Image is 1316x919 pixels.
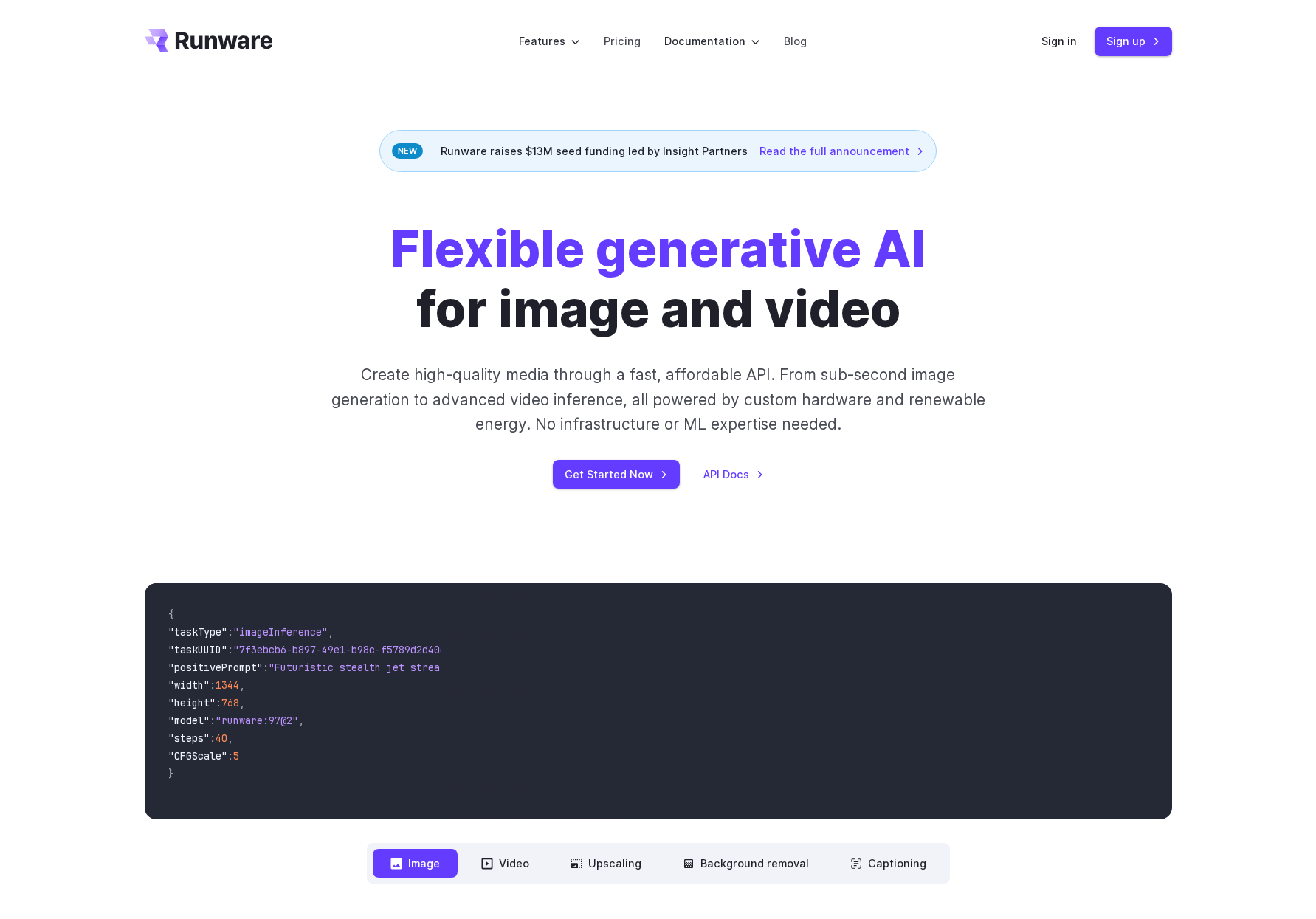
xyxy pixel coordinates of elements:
span: "Futuristic stealth jet streaking through a neon-lit cityscape with glowing purple exhaust" [269,661,806,674]
a: Get Started Now [553,460,680,489]
a: Read the full announcement [759,142,924,159]
span: , [227,732,233,745]
span: "positivePrompt" [168,661,263,674]
a: Blog [784,32,807,49]
span: "runware:97@2" [216,714,298,727]
span: : [210,678,216,692]
label: Features [519,32,580,49]
a: Go to / [145,29,273,52]
span: 40 [216,732,227,745]
span: 1344 [216,678,239,692]
span: : [227,625,233,639]
label: Documentation [664,32,760,49]
span: "7f3ebcb6-b897-49e1-b98c-f5789d2d40d7" [233,643,458,656]
span: "imageInference" [233,625,328,639]
span: : [216,696,221,709]
span: 5 [233,749,239,763]
span: "taskUUID" [168,643,227,656]
h1: for image and video [390,219,926,339]
strong: Flexible generative AI [390,218,926,279]
button: Image [373,849,458,878]
a: Sign in [1041,32,1077,49]
button: Upscaling [553,849,659,878]
span: , [298,714,304,727]
span: : [263,661,269,674]
span: : [227,749,233,763]
span: "model" [168,714,210,727]
div: Runware raises $13M seed funding led by Insight Partners [379,130,937,172]
a: Sign up [1095,27,1172,55]
span: } [168,767,174,780]
span: , [328,625,334,639]
span: { [168,607,174,621]
span: , [239,696,245,709]
span: "height" [168,696,216,709]
span: : [210,714,216,727]
span: "CFGScale" [168,749,227,763]
button: Background removal [665,849,827,878]
span: "steps" [168,732,210,745]
button: Captioning [833,849,944,878]
a: API Docs [703,466,764,483]
span: 768 [221,696,239,709]
span: "width" [168,678,210,692]
span: : [210,732,216,745]
span: , [239,678,245,692]
span: : [227,643,233,656]
span: "taskType" [168,625,227,639]
p: Create high-quality media through a fast, affordable API. From sub-second image generation to adv... [329,362,987,436]
button: Video [464,849,547,878]
a: Pricing [604,32,641,49]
